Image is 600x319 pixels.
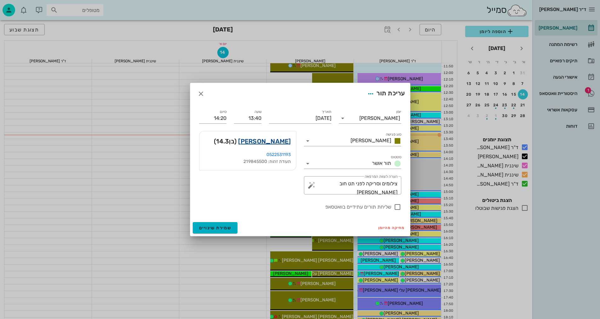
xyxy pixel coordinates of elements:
span: שמירת שינויים [199,225,231,231]
div: עריכת תור [365,88,405,99]
span: (בן ) [214,136,237,146]
a: [PERSON_NAME] [238,136,291,146]
span: תור אושר [372,160,391,166]
label: סוג פגישה [386,132,401,137]
label: יומן [396,109,401,114]
a: 0522531193 [266,152,291,157]
button: שמירת שינויים [193,222,238,233]
div: יומן[PERSON_NAME] [339,113,401,123]
label: סיום [220,109,226,114]
span: 14.3 [216,137,229,145]
button: מחיקה מהיומן [376,223,408,232]
span: מחיקה מהיומן [378,226,405,230]
div: תעודת זהות: 219845500 [204,158,291,165]
label: תאריך [321,109,331,114]
span: [PERSON_NAME] [351,137,391,143]
label: שעה [254,109,261,114]
div: [PERSON_NAME] [359,115,400,121]
div: סטטוסתור אושר [304,159,401,169]
label: סטטוס [391,155,401,159]
label: הערה לצוות המרפאה [364,174,397,179]
label: שליחת תורים עתידיים בוואטסאפ [199,204,391,210]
